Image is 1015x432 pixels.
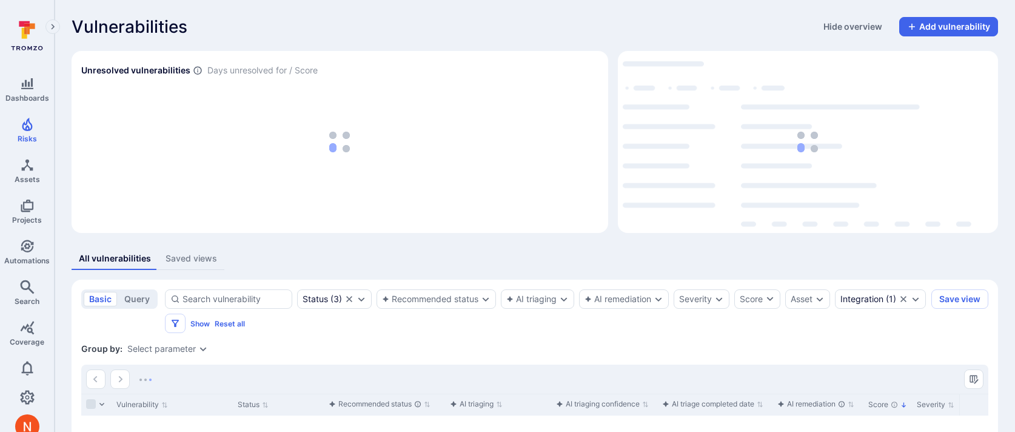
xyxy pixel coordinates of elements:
[344,294,354,304] button: Clear selection
[329,399,430,409] button: Sort by function(){return k.createElement(pN.A,{direction:"row",alignItems:"center",gap:4},k.crea...
[127,344,196,354] button: Select parameter
[166,252,217,265] div: Saved views
[559,294,569,304] button: Expand dropdown
[556,399,649,409] button: Sort by function(){return k.createElement(pN.A,{direction:"row",alignItems:"center",gap:4},k.crea...
[618,51,998,233] div: Top integrations by vulnerabilities
[662,399,763,409] button: Sort by function(){return k.createElement(pN.A,{direction:"row",alignItems:"center",gap:4},k.crea...
[450,399,503,409] button: Sort by function(){return k.createElement(pN.A,{direction:"row",alignItems:"center",gap:4},k.crea...
[79,252,151,265] div: All vulnerabilities
[303,294,328,304] div: Status
[506,294,557,304] button: AI triaging
[654,294,663,304] button: Expand dropdown
[899,294,908,304] button: Clear selection
[198,344,208,354] button: Expand dropdown
[357,294,366,304] button: Expand dropdown
[45,19,60,34] button: Expand navigation menu
[899,17,998,36] button: Add vulnerability
[868,400,907,410] button: Sort by Score
[81,64,190,76] h2: Unresolved vulnerabilities
[900,399,907,411] p: Sorted by: Highest first
[797,132,818,152] img: Loading...
[777,398,845,410] div: AI remediation
[714,294,724,304] button: Expand dropdown
[116,400,168,410] button: Sort by Vulnerability
[18,134,37,143] span: Risks
[84,292,117,306] button: basic
[5,93,49,103] span: Dashboards
[840,294,896,304] button: Integration(1)
[556,398,640,410] div: AI triaging confidence
[183,293,287,305] input: Search vulnerability
[215,319,245,328] button: Reset all
[190,319,210,328] button: Show
[10,337,44,346] span: Coverage
[165,314,186,333] button: Filters
[931,289,988,309] button: Save view
[110,370,130,389] button: Go to the next page
[734,289,780,309] button: Score
[791,294,812,304] button: Asset
[238,400,269,410] button: Sort by Status
[481,294,491,304] button: Expand dropdown
[382,294,478,304] button: Recommended status
[303,294,342,304] button: Status(3)
[840,294,896,304] div: ( 1 )
[891,401,898,408] div: The vulnerability score is based on the parameters defined in the settings
[119,292,155,306] button: query
[127,344,208,354] div: grouping parameters
[4,256,50,265] span: Automations
[86,399,96,409] span: Select all rows
[81,343,122,355] span: Group by:
[15,297,39,306] span: Search
[72,17,187,36] span: Vulnerabilities
[86,370,106,389] button: Go to the previous page
[49,22,57,32] i: Expand navigation menu
[623,56,993,228] div: loading spinner
[72,248,998,270] div: assets tabs
[917,400,954,410] button: Sort by Severity
[964,370,983,389] button: Manage columns
[303,294,342,304] div: ( 3 )
[662,398,754,410] div: AI triage completed date
[450,398,494,410] div: AI triaging
[15,175,40,184] span: Assets
[207,64,318,77] span: Days unresolved for / Score
[679,294,712,304] button: Severity
[840,294,883,304] div: Integration
[139,379,152,381] img: Loading...
[816,17,889,36] button: Hide overview
[12,215,42,224] span: Projects
[911,294,920,304] button: Expand dropdown
[740,293,763,305] div: Score
[777,399,854,409] button: Sort by function(){return k.createElement(pN.A,{direction:"row",alignItems:"center",gap:4},k.crea...
[329,398,421,410] div: Recommended status
[193,64,203,77] span: Number of vulnerabilities in status ‘Open’ ‘Triaged’ and ‘In process’ divided by score and scanne...
[815,294,825,304] button: Expand dropdown
[585,294,651,304] button: AI remediation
